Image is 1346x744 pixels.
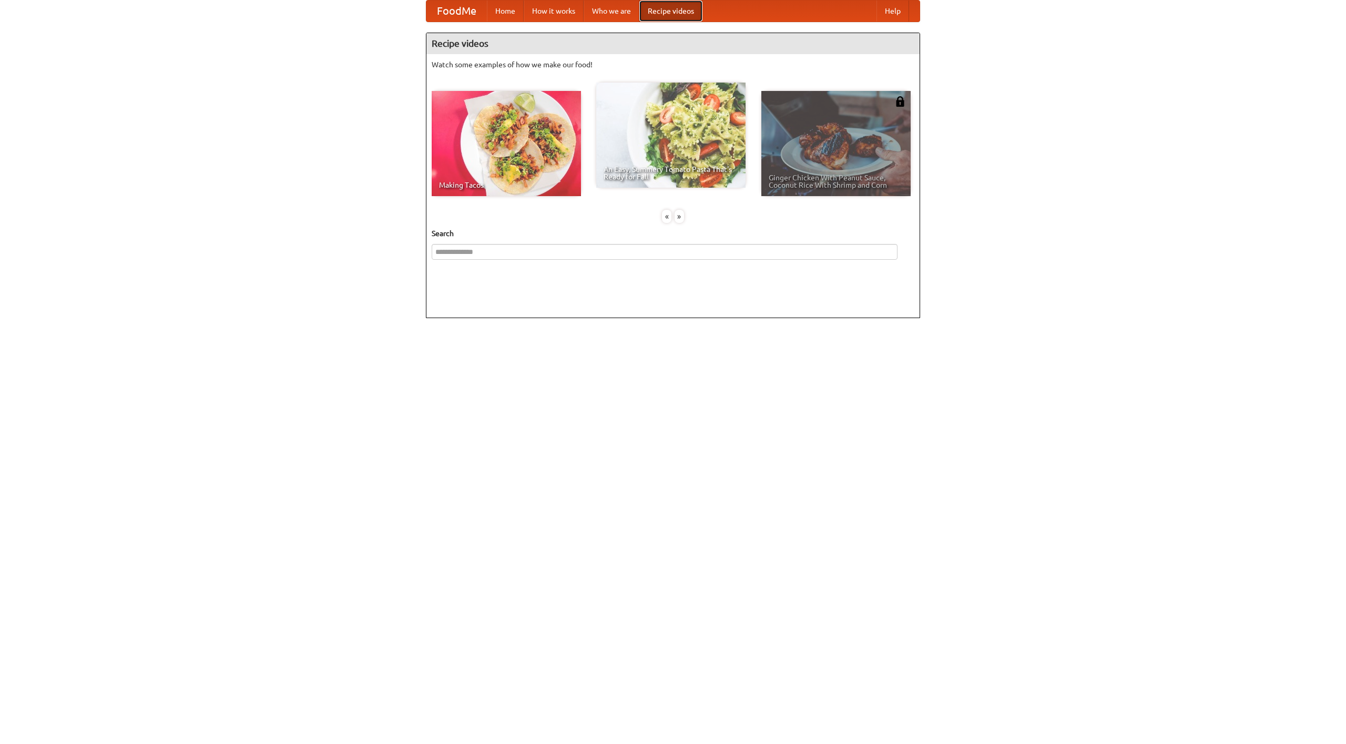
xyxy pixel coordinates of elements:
a: An Easy, Summery Tomato Pasta That's Ready for Fall [596,83,746,188]
a: FoodMe [426,1,487,22]
h5: Search [432,228,914,239]
a: Who we are [584,1,639,22]
a: How it works [524,1,584,22]
h4: Recipe videos [426,33,920,54]
a: Home [487,1,524,22]
span: An Easy, Summery Tomato Pasta That's Ready for Fall [604,166,738,180]
a: Recipe videos [639,1,702,22]
div: » [675,210,684,223]
p: Watch some examples of how we make our food! [432,59,914,70]
div: « [662,210,671,223]
img: 483408.png [895,96,905,107]
a: Making Tacos [432,91,581,196]
span: Making Tacos [439,181,574,189]
a: Help [876,1,909,22]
